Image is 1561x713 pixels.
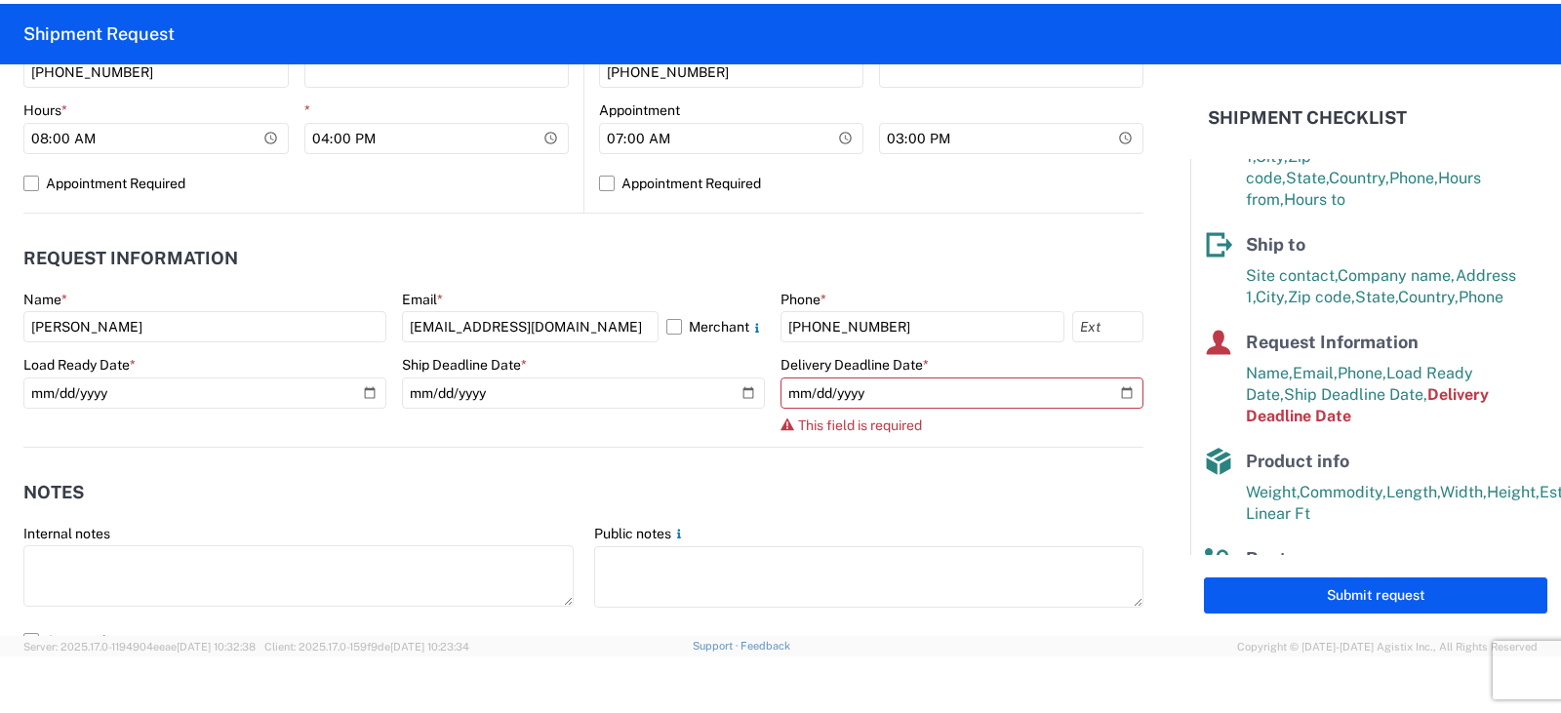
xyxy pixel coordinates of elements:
[1440,483,1487,501] span: Width,
[1300,483,1386,501] span: Commodity,
[1208,106,1407,130] h2: Shipment Checklist
[1286,169,1329,187] span: State,
[1284,190,1345,209] span: Hours to
[23,625,1143,656] label: Quote only
[1246,483,1300,501] span: Weight,
[666,311,765,342] label: Merchant
[1338,364,1386,382] span: Phone,
[1237,638,1538,655] span: Copyright © [DATE]-[DATE] Agistix Inc., All Rights Reserved
[264,641,469,653] span: Client: 2025.17.0-159f9de
[1288,288,1355,306] span: Zip code,
[23,168,569,199] label: Appointment Required
[1246,266,1338,285] span: Site contact,
[177,641,256,653] span: [DATE] 10:32:38
[23,483,84,502] h2: Notes
[1338,266,1456,285] span: Company name,
[594,525,687,542] label: Public notes
[780,356,929,374] label: Delivery Deadline Date
[402,291,443,308] label: Email
[23,22,175,46] h2: Shipment Request
[1329,169,1389,187] span: Country,
[1246,451,1349,471] span: Product info
[23,249,238,268] h2: Request Information
[1459,288,1503,306] span: Phone
[23,101,67,119] label: Hours
[798,417,922,433] span: This field is required
[1386,483,1440,501] span: Length,
[740,640,790,652] a: Feedback
[402,356,527,374] label: Ship Deadline Date
[1389,169,1438,187] span: Phone,
[1072,311,1143,342] input: Ext
[1293,364,1338,382] span: Email,
[693,640,741,652] a: Support
[780,291,826,308] label: Phone
[23,291,67,308] label: Name
[1487,483,1540,501] span: Height,
[1246,364,1293,382] span: Name,
[390,641,469,653] span: [DATE] 10:23:34
[599,101,680,119] label: Appointment
[1246,234,1305,255] span: Ship to
[1246,548,1297,569] span: Route
[1355,288,1398,306] span: State,
[23,525,110,542] label: Internal notes
[1398,288,1459,306] span: Country,
[1204,577,1547,614] button: Submit request
[23,356,136,374] label: Load Ready Date
[23,641,256,653] span: Server: 2025.17.0-1194904eeae
[1246,332,1419,352] span: Request Information
[599,168,1143,199] label: Appointment Required
[1256,288,1288,306] span: City,
[1284,385,1427,404] span: Ship Deadline Date,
